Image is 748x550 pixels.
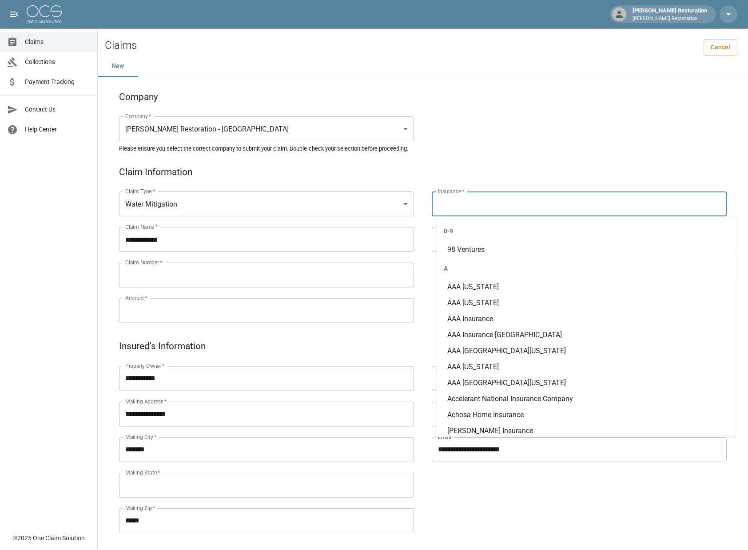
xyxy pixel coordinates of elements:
label: Mailing Address [125,398,167,405]
label: Mailing Zip [125,504,155,512]
label: Mailing State [125,469,160,476]
span: Help Center [25,125,90,134]
img: ocs-logo-white-transparent.png [27,5,62,23]
label: Amount [125,294,147,302]
span: AAA Insurance [447,315,493,323]
div: dynamic tabs [98,56,748,77]
span: [PERSON_NAME] Insurance [447,426,533,435]
span: 98 Ventures [447,245,485,254]
div: [PERSON_NAME] Restoration [629,6,711,22]
label: Claim Number [125,259,162,266]
span: AAA [US_STATE] [447,363,499,371]
h5: Please ensure you select the correct company to submit your claim. Double-check your selection be... [119,145,727,152]
button: New [98,56,138,77]
div: [PERSON_NAME] Restoration - [GEOGRAPHIC_DATA] [119,116,414,141]
label: Company [125,112,151,120]
span: Achosa Home Insurance [447,411,524,419]
span: Collections [25,57,90,67]
label: Property Owner [125,362,165,370]
span: AAA Insurance [GEOGRAPHIC_DATA] [447,331,562,339]
span: Claims [25,37,90,47]
label: Email [438,433,451,441]
label: Mailing City [125,433,157,441]
span: AAA [US_STATE] [447,299,499,307]
span: AAA [GEOGRAPHIC_DATA][US_STATE] [447,379,566,387]
div: A [437,258,736,279]
h2: Claims [105,39,137,52]
div: Water Mitigation [119,191,414,216]
p: [PERSON_NAME] Restoration [633,15,707,23]
button: open drawer [5,5,23,23]
div: 0-9 [437,220,736,242]
div: © 2025 One Claim Solution [12,534,85,542]
span: AAA [US_STATE] [447,283,499,291]
span: Accelerant National Insurance Company [447,395,573,403]
span: AAA [GEOGRAPHIC_DATA][US_STATE] [447,347,566,355]
span: Contact Us [25,105,90,114]
label: Claim Name [125,223,158,231]
a: Cancel [704,39,737,56]
label: Claim Type [125,187,155,195]
label: Insurance [438,187,464,195]
span: Payment Tracking [25,77,90,87]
